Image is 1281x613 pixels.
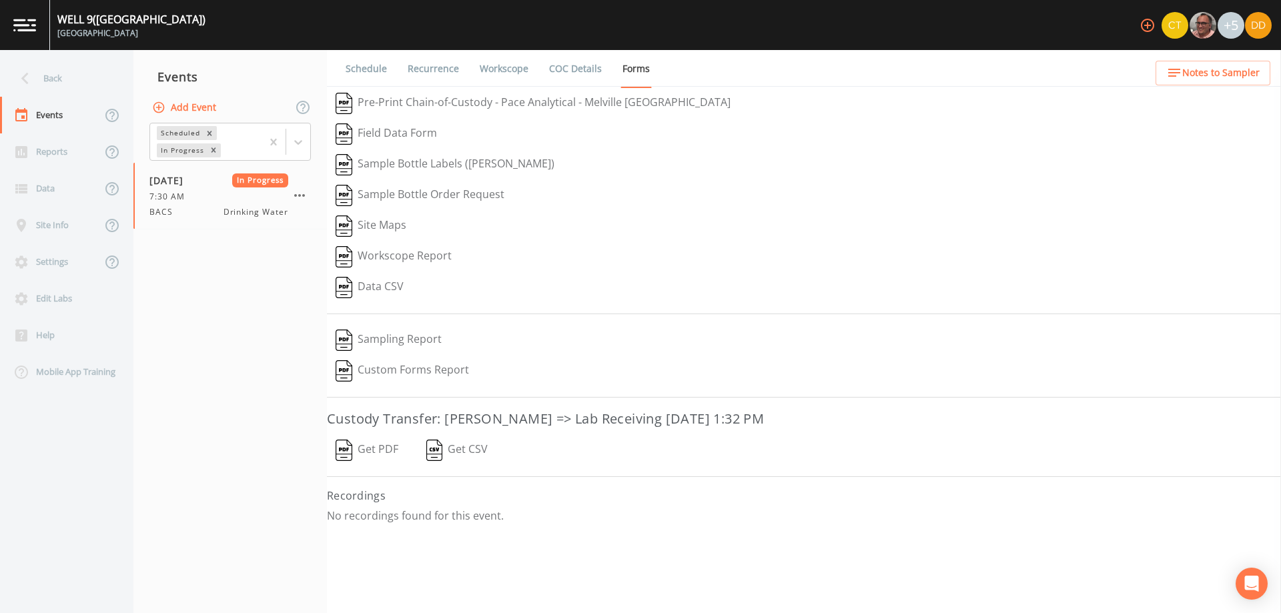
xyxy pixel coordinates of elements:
[202,126,217,140] div: Remove Scheduled
[336,360,352,382] img: svg%3e
[149,206,181,218] span: BACS
[336,215,352,237] img: svg%3e
[426,440,443,461] img: svg%3e
[336,123,352,145] img: svg%3e
[327,408,1281,430] h3: Custody Transfer: [PERSON_NAME] => Lab Receiving [DATE] 1:32 PM
[149,191,193,203] span: 7:30 AM
[327,149,563,180] button: Sample Bottle Labels ([PERSON_NAME])
[13,19,36,31] img: logo
[1245,12,1272,39] img: 7d98d358f95ebe5908e4de0cdde0c501
[336,330,352,351] img: svg%3e
[1189,12,1217,39] div: Mike Franklin
[327,88,739,119] button: Pre-Print Chain-of-Custody - Pace Analytical - Melville [GEOGRAPHIC_DATA]
[1190,12,1216,39] img: e2d790fa78825a4bb76dcb6ab311d44c
[1156,61,1270,85] button: Notes to Sampler
[57,27,205,39] div: [GEOGRAPHIC_DATA]
[232,173,289,187] span: In Progress
[327,211,415,241] button: Site Maps
[336,185,352,206] img: svg%3e
[344,50,389,87] a: Schedule
[327,325,450,356] button: Sampling Report
[1162,12,1188,39] img: 7f2cab73c0e50dc3fbb7023805f649db
[327,488,1281,504] h4: Recordings
[336,154,352,175] img: svg%3e
[327,119,446,149] button: Field Data Form
[133,163,327,229] a: [DATE]In Progress7:30 AMBACSDrinking Water
[620,50,652,88] a: Forms
[327,180,513,211] button: Sample Bottle Order Request
[327,435,407,466] button: Get PDF
[336,93,352,114] img: svg%3e
[478,50,530,87] a: Workscope
[1161,12,1189,39] div: Chris Tobin
[1236,568,1268,600] div: Open Intercom Messenger
[206,143,221,157] div: Remove In Progress
[149,95,222,120] button: Add Event
[327,241,460,272] button: Workscope Report
[327,356,478,386] button: Custom Forms Report
[1218,12,1244,39] div: +5
[224,206,288,218] span: Drinking Water
[336,277,352,298] img: svg%3e
[149,173,193,187] span: [DATE]
[417,435,497,466] button: Get CSV
[1182,65,1260,81] span: Notes to Sampler
[336,440,352,461] img: svg%3e
[157,126,202,140] div: Scheduled
[547,50,604,87] a: COC Details
[327,272,412,303] button: Data CSV
[327,509,1281,522] p: No recordings found for this event.
[57,11,205,27] div: WELL 9 ([GEOGRAPHIC_DATA])
[336,246,352,267] img: svg%3e
[406,50,461,87] a: Recurrence
[133,60,327,93] div: Events
[157,143,206,157] div: In Progress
